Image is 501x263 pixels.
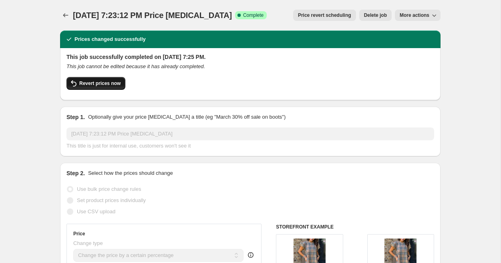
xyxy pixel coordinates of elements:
[66,169,85,177] h2: Step 2.
[66,127,434,140] input: 30% off holiday sale
[60,10,71,21] button: Price change jobs
[66,113,85,121] h2: Step 1.
[73,231,85,237] h3: Price
[79,80,121,87] span: Revert prices now
[77,197,146,203] span: Set product prices individually
[243,12,264,18] span: Complete
[66,63,205,69] i: This job cannot be edited because it has already completed.
[74,35,146,43] h2: Prices changed successfully
[88,113,286,121] p: Optionally give your price [MEDICAL_DATA] a title (eg "March 30% off sale on boots")
[293,10,356,21] button: Price revert scheduling
[276,224,434,230] h6: STOREFRONT EXAMPLE
[77,186,141,192] span: Use bulk price change rules
[66,53,434,61] h2: This job successfully completed on [DATE] 7:25 PM.
[359,10,392,21] button: Delete job
[77,208,115,214] span: Use CSV upload
[66,77,125,90] button: Revert prices now
[247,251,255,259] div: help
[88,169,173,177] p: Select how the prices should change
[395,10,441,21] button: More actions
[66,143,191,149] span: This title is just for internal use, customers won't see it
[73,11,232,20] span: [DATE] 7:23:12 PM Price [MEDICAL_DATA]
[298,12,351,18] span: Price revert scheduling
[364,12,387,18] span: Delete job
[73,240,103,246] span: Change type
[400,12,429,18] span: More actions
